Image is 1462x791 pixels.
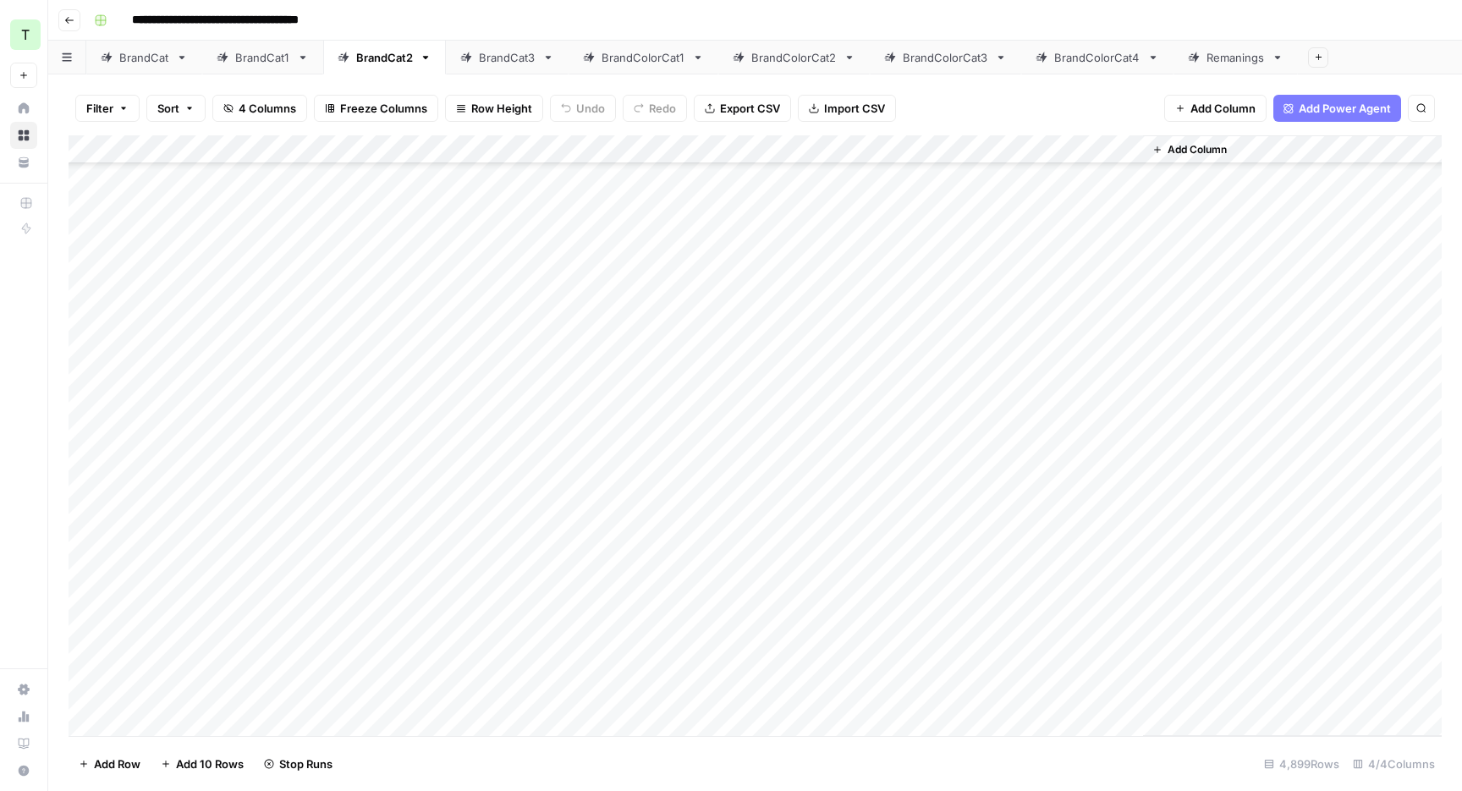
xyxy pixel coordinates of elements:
[1299,100,1391,117] span: Add Power Agent
[10,757,37,784] button: Help + Support
[720,100,780,117] span: Export CSV
[314,95,438,122] button: Freeze Columns
[21,25,30,45] span: T
[751,49,837,66] div: BrandColorCat2
[1146,139,1234,161] button: Add Column
[1021,41,1173,74] a: BrandColorCat4
[69,750,151,777] button: Add Row
[903,49,988,66] div: BrandColorCat3
[157,100,179,117] span: Sort
[119,49,169,66] div: BrandCat
[340,100,427,117] span: Freeze Columns
[694,95,791,122] button: Export CSV
[1168,142,1227,157] span: Add Column
[151,750,254,777] button: Add 10 Rows
[576,100,605,117] span: Undo
[446,41,569,74] a: BrandCat3
[10,676,37,703] a: Settings
[323,41,446,74] a: BrandCat2
[870,41,1021,74] a: BrandColorCat3
[1190,100,1256,117] span: Add Column
[239,100,296,117] span: 4 Columns
[479,49,536,66] div: BrandCat3
[1164,95,1267,122] button: Add Column
[254,750,343,777] button: Stop Runs
[623,95,687,122] button: Redo
[798,95,896,122] button: Import CSV
[569,41,718,74] a: BrandColorCat1
[445,95,543,122] button: Row Height
[86,100,113,117] span: Filter
[212,95,307,122] button: 4 Columns
[10,14,37,56] button: Workspace: TY SEO Team
[1173,41,1298,74] a: Remanings
[176,755,244,772] span: Add 10 Rows
[10,730,37,757] a: Learning Hub
[10,95,37,122] a: Home
[1206,49,1265,66] div: Remanings
[1346,750,1442,777] div: 4/4 Columns
[94,755,140,772] span: Add Row
[86,41,202,74] a: BrandCat
[1273,95,1401,122] button: Add Power Agent
[356,49,413,66] div: BrandCat2
[75,95,140,122] button: Filter
[279,755,333,772] span: Stop Runs
[10,122,37,149] a: Browse
[602,49,685,66] div: BrandColorCat1
[471,100,532,117] span: Row Height
[146,95,206,122] button: Sort
[235,49,290,66] div: BrandCat1
[649,100,676,117] span: Redo
[10,149,37,176] a: Your Data
[550,95,616,122] button: Undo
[10,703,37,730] a: Usage
[718,41,870,74] a: BrandColorCat2
[202,41,323,74] a: BrandCat1
[824,100,885,117] span: Import CSV
[1054,49,1140,66] div: BrandColorCat4
[1257,750,1346,777] div: 4,899 Rows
